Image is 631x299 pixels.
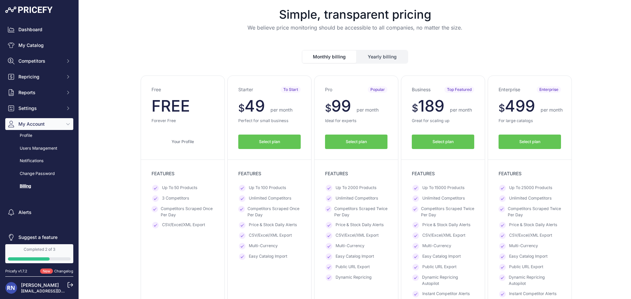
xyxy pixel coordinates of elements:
span: Price & Stock Daily Alerts [509,222,557,228]
span: Select plan [259,139,280,145]
span: Easy Catalog Import [336,253,374,260]
h3: Starter [238,86,253,93]
span: Unlimited Competitors [336,195,378,202]
span: $ [238,102,245,114]
button: My Account [5,118,73,130]
span: Up To 25000 Products [509,185,552,191]
a: [PERSON_NAME] [21,282,59,288]
div: Pricefy v1.7.2 [5,268,27,274]
span: Public URL Export [422,264,456,270]
span: FREE [152,96,190,116]
a: Your Profile [152,135,214,149]
img: Pricefy Logo [5,7,53,13]
a: Changelog [54,269,73,273]
span: Repricing [18,74,61,80]
span: Up To 50 Products [162,185,198,191]
span: Up To 100 Products [249,185,286,191]
span: 99 [331,96,351,116]
span: Popular [368,86,387,93]
span: $ [412,102,418,114]
span: Enterprise [537,86,561,93]
span: My Account [18,121,61,127]
button: Select plan [499,135,561,149]
span: Multi-Currency [422,243,451,249]
button: Repricing [5,71,73,83]
span: per month [541,107,563,113]
p: For large catalogs [499,118,561,124]
span: Competitors Scraped Twice Per Day [508,206,561,218]
span: Unlimited Competitors [509,195,552,202]
span: Settings [18,105,61,112]
span: Top Featured [444,86,474,93]
span: Reports [18,89,61,96]
button: Competitors [5,55,73,67]
a: Suggest a feature [5,231,73,243]
a: Notifications [5,155,73,167]
span: Price & Stock Daily Alerts [336,222,384,228]
span: Easy Catalog Import [509,253,548,260]
p: Perfect for small business [238,118,301,124]
span: CSV/Excel/XML Export [422,232,465,239]
span: Competitors [18,58,61,64]
a: Completed 2 of 3 [5,244,73,263]
a: Alerts [5,206,73,218]
span: Multi-Currency [336,243,364,249]
span: Unlimited Competitors [422,195,465,202]
p: FEATURES [325,170,387,177]
button: Select plan [325,135,387,149]
nav: Sidebar [5,24,73,243]
span: To Start [281,86,301,93]
span: Competitors Scraped Twice Per Day [334,206,387,218]
span: Public URL Export [509,264,543,270]
a: Users Management [5,143,73,154]
a: Change Password [5,168,73,180]
span: CSV/Excel/XML Export [509,232,552,239]
span: Easy Catalog Import [249,253,287,260]
span: $ [499,102,505,114]
h3: Free [152,86,161,93]
button: Reports [5,87,73,98]
span: per month [270,107,292,113]
span: Competitors Scraped Once Per Day [247,206,301,218]
span: Easy Catalog Import [422,253,461,260]
button: Settings [5,102,73,114]
span: CSV/Excel/XML Export [162,222,205,228]
p: Forever Free [152,118,214,124]
a: Profile [5,130,73,141]
span: Competitors Scraped Twice Per Day [421,206,474,218]
span: Multi-Currency [509,243,538,249]
h3: Business [412,86,431,93]
span: 189 [418,96,444,116]
p: We believe price monitoring should be accessible to all companies, no matter the size. [84,24,626,32]
span: 3 Competitors [162,195,189,202]
p: Ideal for experts [325,118,387,124]
span: Up To 15000 Products [422,185,465,191]
span: Dynamic Repricing Autopilot [509,274,561,287]
p: Great for scaling up [412,118,474,124]
span: Public URL Export [336,264,370,270]
a: Billing [5,181,73,192]
span: per month [357,107,379,113]
span: New [40,268,53,274]
span: CSV/Excel/XML Export [336,232,379,239]
span: Dynamic Repricing Autopilot [422,274,474,287]
span: 49 [245,96,265,116]
span: $ [325,102,331,114]
h3: Enterprise [499,86,520,93]
p: FEATURES [499,170,561,177]
span: Price & Stock Daily Alerts [249,222,297,228]
span: Dynamic Repricing [336,274,372,281]
button: Yearly billing [357,51,408,63]
h1: Simple, transparent pricing [84,8,626,21]
span: Select plan [432,139,454,145]
button: Select plan [238,135,301,149]
p: FEATURES [412,170,474,177]
span: 499 [505,96,535,116]
span: CSV/Excel/XML Export [249,232,292,239]
p: FEATURES [238,170,301,177]
span: Price & Stock Daily Alerts [422,222,471,228]
button: Monthly billing [302,51,356,63]
span: Competitors Scraped Once Per Day [161,206,214,218]
h3: Pro [325,86,332,93]
span: Unlimited Competitors [249,195,292,202]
